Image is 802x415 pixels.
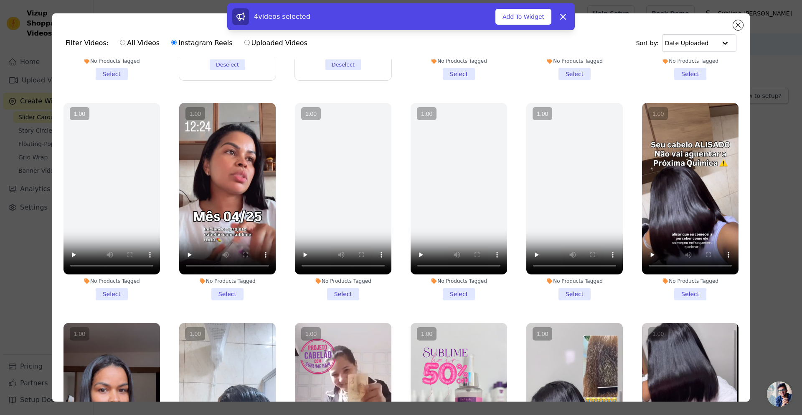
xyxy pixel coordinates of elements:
div: No Products Tagged [63,58,160,64]
button: Add To Widget [495,9,551,25]
div: No Products Tagged [63,278,160,284]
label: All Videos [119,38,160,49]
label: Uploaded Videos [244,38,308,49]
div: Bate-papo aberto [767,382,792,407]
div: Sort by: [636,34,737,52]
div: No Products Tagged [526,58,623,64]
div: No Products Tagged [642,278,739,284]
div: No Products Tagged [411,278,507,284]
div: No Products Tagged [179,278,276,284]
div: No Products Tagged [526,278,623,284]
span: 4 videos selected [254,13,310,20]
label: Instagram Reels [171,38,233,49]
div: No Products Tagged [295,278,391,284]
div: No Products Tagged [411,58,507,64]
div: Filter Videos: [66,33,312,53]
div: No Products Tagged [642,58,739,64]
